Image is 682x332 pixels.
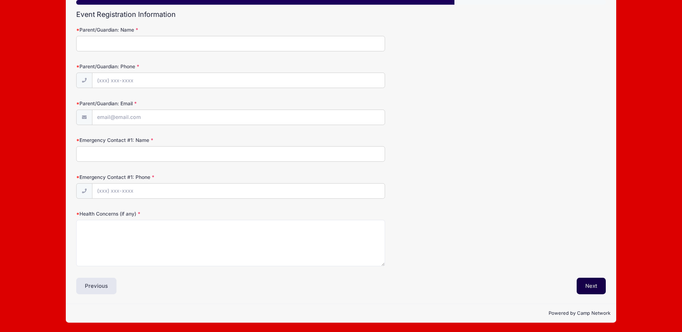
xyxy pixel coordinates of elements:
[76,63,253,70] label: Parent/Guardian: Phone
[72,310,610,317] p: Powered by Camp Network
[577,278,606,294] button: Next
[76,137,253,144] label: Emergency Contact #1: Name
[92,73,385,88] input: (xxx) xxx-xxxx
[76,210,253,217] label: Health Concerns (if any)
[92,183,385,199] input: (xxx) xxx-xxxx
[76,174,253,181] label: Emergency Contact #1: Phone
[76,26,253,33] label: Parent/Guardian: Name
[76,10,605,19] h2: Event Registration Information
[92,110,385,125] input: email@email.com
[76,100,253,107] label: Parent/Guardian: Email
[76,278,116,294] button: Previous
